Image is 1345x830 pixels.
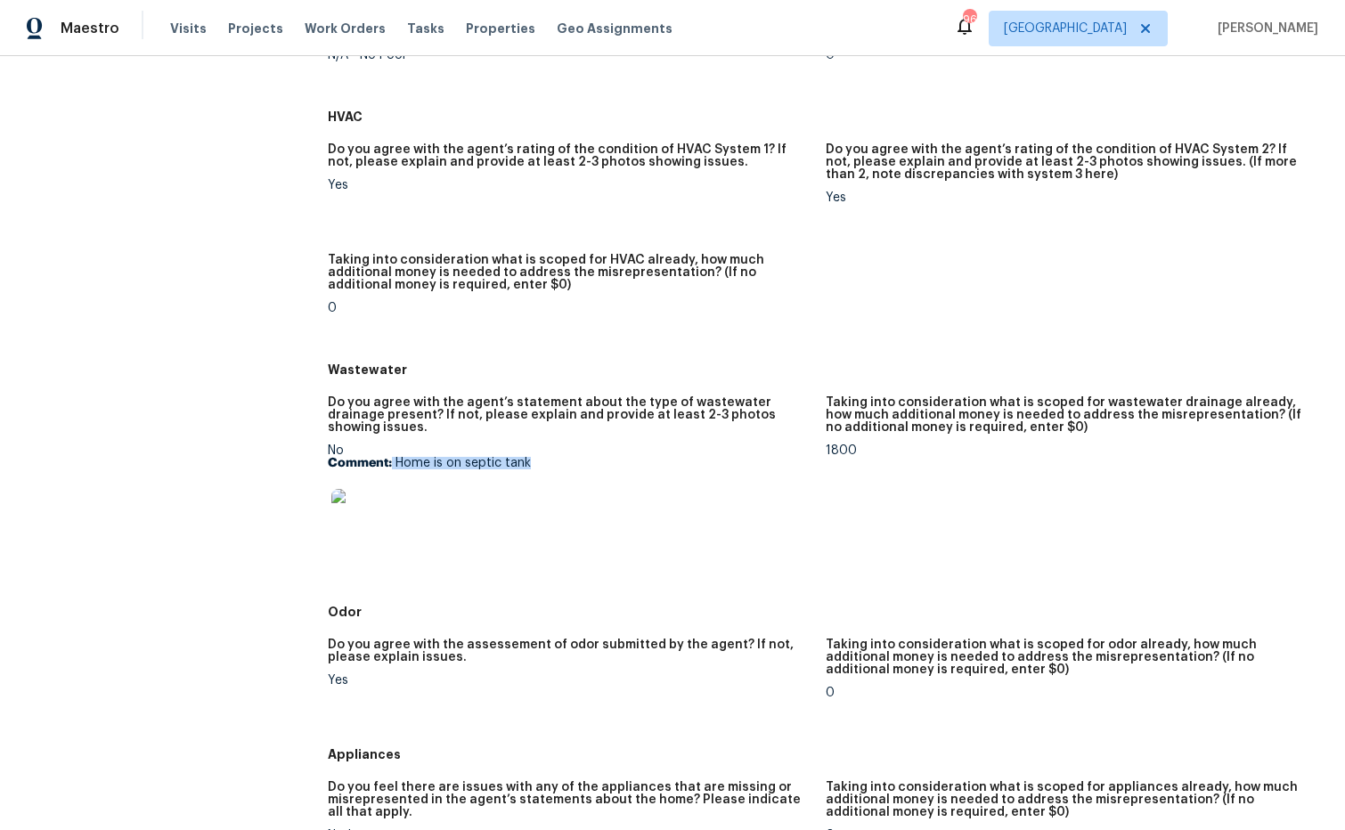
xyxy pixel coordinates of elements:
span: [GEOGRAPHIC_DATA] [1004,20,1127,37]
div: 0 [328,302,811,314]
div: Yes [328,179,811,191]
h5: Do you agree with the assessement of odor submitted by the agent? If not, please explain issues. [328,639,811,663]
p: Home is on septic tank [328,457,811,469]
b: Comment: [328,457,392,469]
div: Yes [328,674,811,687]
div: 1800 [826,444,1309,457]
h5: Do you feel there are issues with any of the appliances that are missing or misrepresented in the... [328,781,811,818]
div: Yes [826,191,1309,204]
h5: Wastewater [328,361,1324,378]
h5: Do you agree with the agent’s statement about the type of wastewater drainage present? If not, pl... [328,396,811,434]
h5: Do you agree with the agent’s rating of the condition of HVAC System 1? If not, please explain an... [328,143,811,168]
h5: Taking into consideration what is scoped for HVAC already, how much additional money is needed to... [328,254,811,291]
div: 96 [963,11,975,28]
span: Work Orders [305,20,386,37]
span: [PERSON_NAME] [1210,20,1318,37]
h5: HVAC [328,108,1324,126]
h5: Appliances [328,745,1324,763]
span: Geo Assignments [557,20,672,37]
h5: Taking into consideration what is scoped for odor already, how much additional money is needed to... [826,639,1309,676]
div: No [328,444,811,557]
h5: Taking into consideration what is scoped for appliances already, how much additional money is nee... [826,781,1309,818]
div: 0 [826,687,1309,699]
span: Projects [228,20,283,37]
span: Tasks [407,22,444,35]
h5: Odor [328,603,1324,621]
span: Properties [466,20,535,37]
h5: Do you agree with the agent’s rating of the condition of HVAC System 2? If not, please explain an... [826,143,1309,181]
span: Maestro [61,20,119,37]
h5: Taking into consideration what is scoped for wastewater drainage already, how much additional mon... [826,396,1309,434]
span: Visits [170,20,207,37]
